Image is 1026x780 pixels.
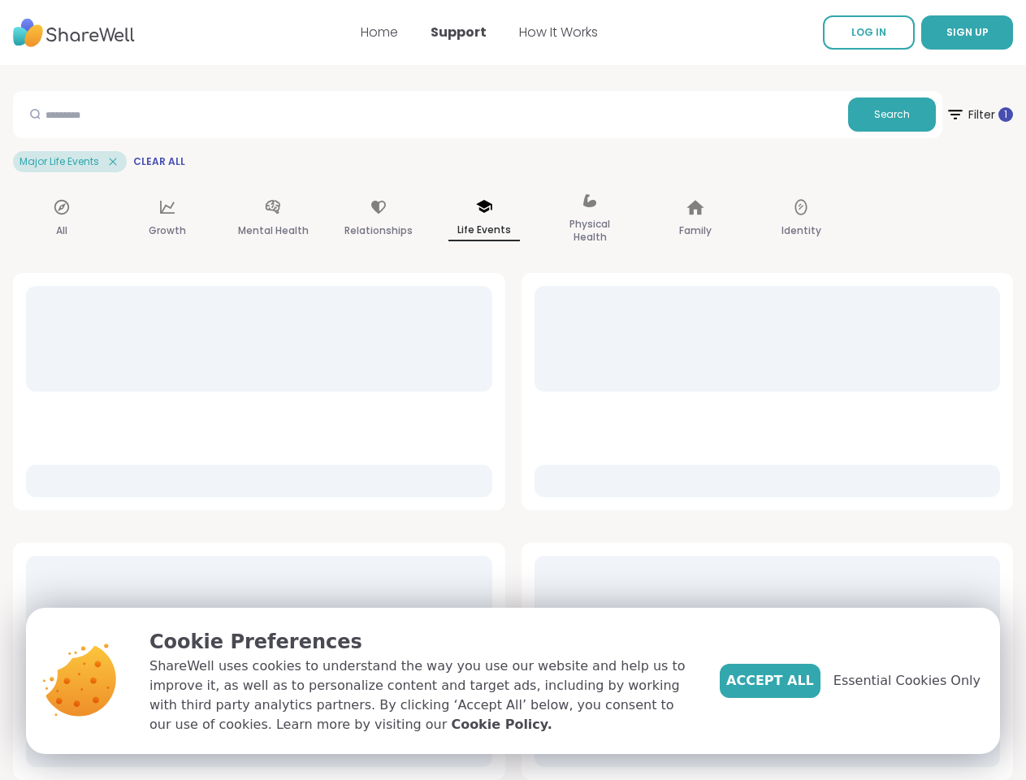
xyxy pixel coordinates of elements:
[149,221,186,240] p: Growth
[1004,108,1007,122] span: 1
[133,155,185,168] span: Clear All
[946,91,1013,138] button: Filter 1
[726,671,814,691] span: Accept All
[344,221,413,240] p: Relationships
[56,221,67,240] p: All
[823,15,915,50] a: LOG IN
[921,15,1013,50] button: SIGN UP
[720,664,820,698] button: Accept All
[781,221,821,240] p: Identity
[149,656,694,734] p: ShareWell uses cookies to understand the way you use our website and help us to improve it, as we...
[946,25,989,39] span: SIGN UP
[19,155,99,168] span: Major Life Events
[946,95,1013,134] span: Filter
[519,23,598,41] a: How It Works
[554,214,626,247] p: Physical Health
[451,715,552,734] a: Cookie Policy.
[448,220,520,241] p: Life Events
[679,221,712,240] p: Family
[874,107,910,122] span: Search
[13,11,135,55] img: ShareWell Nav Logo
[238,221,309,240] p: Mental Health
[833,671,981,691] span: Essential Cookies Only
[431,23,487,41] a: Support
[848,97,936,132] button: Search
[149,627,694,656] p: Cookie Preferences
[361,23,398,41] a: Home
[851,25,886,39] span: LOG IN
